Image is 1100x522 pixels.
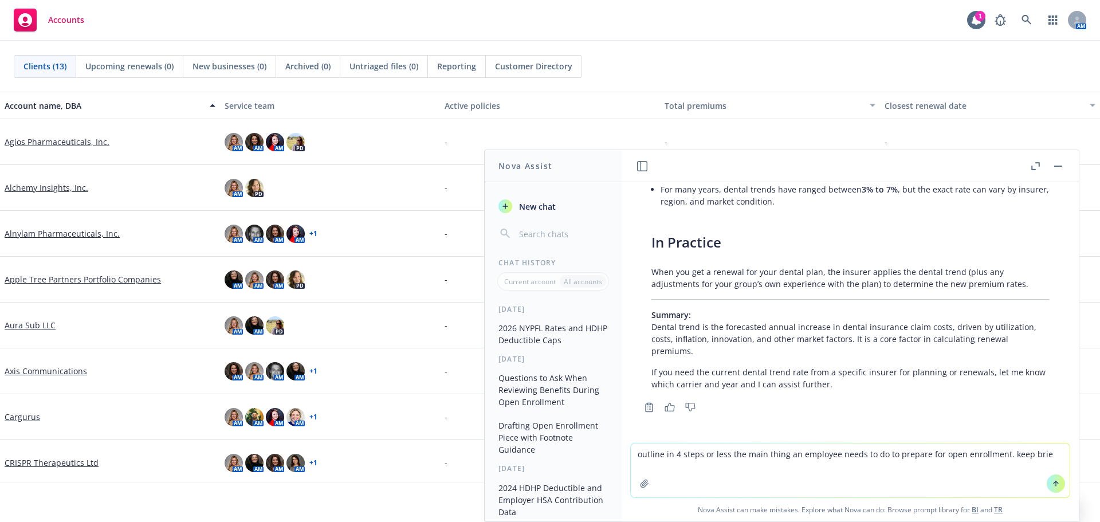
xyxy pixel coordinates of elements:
img: photo [266,133,284,151]
a: Apple Tree Partners Portfolio Companies [5,273,161,285]
img: photo [266,225,284,243]
img: photo [245,179,264,197]
input: Search chats [517,226,608,242]
p: Dental trend is the forecasted annual increase in dental insurance claim costs, driven by utiliza... [651,309,1049,357]
button: Closest renewal date [880,92,1100,119]
img: photo [266,270,284,289]
img: photo [225,179,243,197]
img: photo [245,454,264,472]
span: - [445,182,447,194]
a: Cargurus [5,411,40,423]
span: - [665,136,667,148]
button: Total premiums [660,92,880,119]
span: - [445,273,447,285]
li: For many years, dental trends have ranged between , but the exact rate can vary by insurer, regio... [661,181,1049,210]
button: Drafting Open Enrollment Piece with Footnote Guidance [494,416,612,459]
button: 2026 NYPFL Rates and HDHP Deductible Caps [494,319,612,350]
button: Service team [220,92,440,119]
button: Questions to Ask When Reviewing Benefits During Open Enrollment [494,368,612,411]
span: Customer Directory [495,60,572,72]
span: Accounts [48,15,84,25]
img: photo [245,316,264,335]
span: Summary: [651,309,691,320]
span: - [445,136,447,148]
img: photo [286,133,305,151]
img: photo [225,133,243,151]
img: photo [286,454,305,472]
span: Clients (13) [23,60,66,72]
img: photo [225,362,243,380]
img: photo [225,225,243,243]
a: BI [972,505,979,515]
span: - [445,411,447,423]
span: Upcoming renewals (0) [85,60,174,72]
img: photo [266,316,284,335]
a: + 1 [309,230,317,237]
img: photo [286,225,305,243]
div: Chat History [485,258,622,268]
a: Axis Communications [5,365,87,377]
img: photo [286,362,305,380]
button: New chat [494,196,612,217]
a: + 1 [309,368,317,375]
img: photo [225,408,243,426]
div: [DATE] [485,304,622,314]
span: - [445,227,447,240]
span: 3% to 7% [862,184,898,195]
a: CRISPR Therapeutics Ltd [5,457,99,469]
p: If you need the current dental trend rate from a specific insurer for planning or renewals, let m... [651,366,1049,390]
div: [DATE] [485,354,622,364]
img: photo [286,408,305,426]
span: Archived (0) [285,60,331,72]
button: Thumbs down [681,399,700,415]
span: - [445,365,447,377]
img: photo [286,270,305,289]
div: Total premiums [665,100,863,112]
div: Account name, DBA [5,100,203,112]
span: New businesses (0) [192,60,266,72]
span: - [885,136,887,148]
img: photo [266,408,284,426]
p: All accounts [564,277,602,286]
span: Nova Assist can make mistakes. Explore what Nova can do: Browse prompt library for and [626,498,1074,521]
img: photo [225,316,243,335]
button: Active policies [440,92,660,119]
div: Service team [225,100,435,112]
a: + 1 [309,414,317,421]
img: photo [245,133,264,151]
a: Switch app [1042,9,1064,32]
a: TR [994,505,1003,515]
span: - [445,457,447,469]
div: Closest renewal date [885,100,1083,112]
a: Report a Bug [989,9,1012,32]
img: photo [245,225,264,243]
p: When you get a renewal for your dental plan, the insurer applies the dental trend (plus any adjus... [651,266,1049,290]
img: photo [245,362,264,380]
h3: In Practice [651,233,1049,252]
img: photo [225,270,243,289]
a: Alchemy Insights, Inc. [5,182,88,194]
div: Active policies [445,100,655,112]
div: 1 [975,11,985,21]
a: Search [1015,9,1038,32]
h1: Nova Assist [498,160,552,172]
img: photo [225,454,243,472]
svg: Copy to clipboard [644,402,654,413]
button: 2024 HDHP Deductible and Employer HSA Contribution Data [494,478,612,521]
a: Aura Sub LLC [5,319,56,331]
span: New chat [517,201,556,213]
span: Untriaged files (0) [349,60,418,72]
p: Current account [504,277,556,286]
img: photo [245,408,264,426]
img: photo [245,270,264,289]
span: - [445,319,447,331]
a: Accounts [9,4,89,36]
img: photo [266,454,284,472]
a: Agios Pharmaceuticals, Inc. [5,136,109,148]
img: photo [266,362,284,380]
div: [DATE] [485,464,622,473]
a: + 1 [309,460,317,466]
a: Alnylam Pharmaceuticals, Inc. [5,227,120,240]
textarea: outline in 4 steps or less the main thing an employee needs to do to prepare for open enrollment.... [631,443,1070,497]
span: Reporting [437,60,476,72]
